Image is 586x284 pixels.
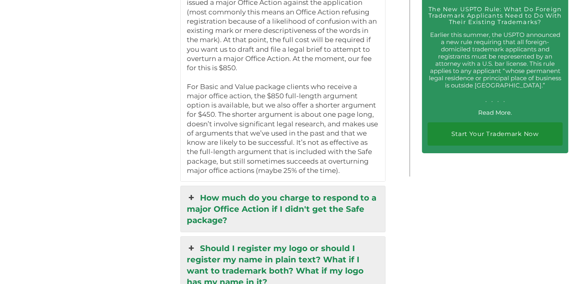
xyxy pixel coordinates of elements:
[428,122,562,146] a: Start Your Trademark Now
[428,6,562,26] a: The New USPTO Rule: What Do Foreign Trademark Applicants Need to Do With Their Existing Trademarks?
[428,31,562,103] p: Earlier this summer, the USPTO announced a new rule requiring that all foreign-domiciled trademar...
[478,109,512,116] a: Read More.
[181,186,385,232] a: How much do you charge to respond to a major Office Action if I didn't get the Safe package?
